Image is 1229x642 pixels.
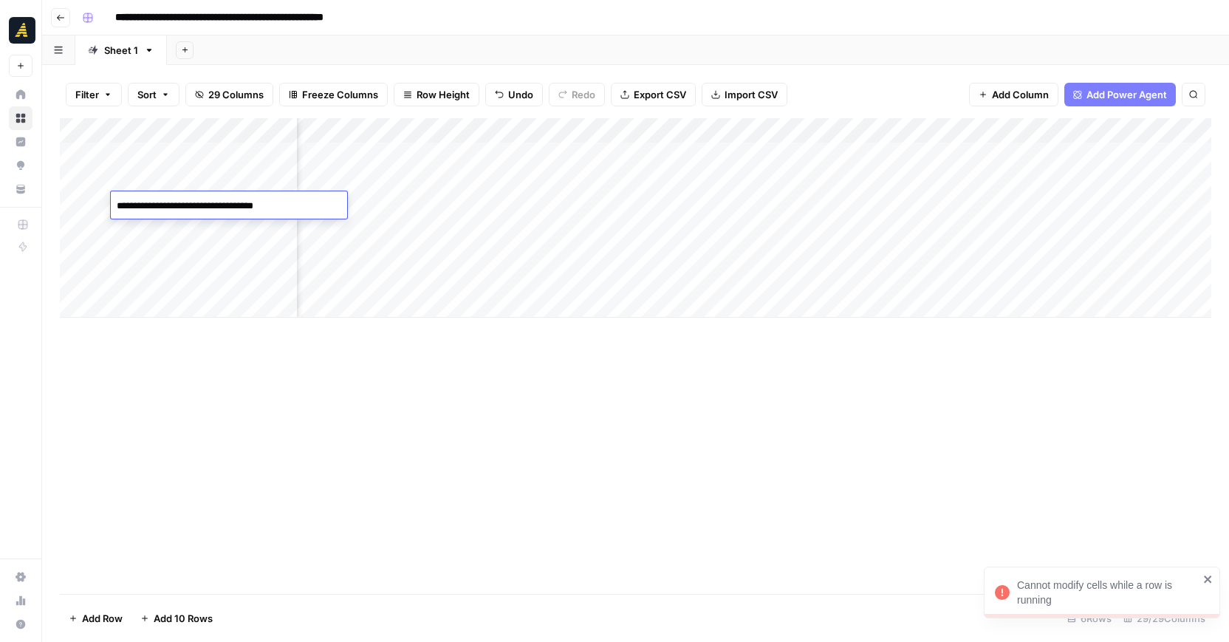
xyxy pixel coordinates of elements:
span: Sort [137,87,157,102]
div: 29/29 Columns [1117,607,1211,630]
a: Browse [9,106,32,130]
span: 29 Columns [208,87,264,102]
button: Redo [549,83,605,106]
a: Settings [9,565,32,589]
button: Row Height [394,83,479,106]
button: Filter [66,83,122,106]
button: Help + Support [9,612,32,636]
a: Home [9,83,32,106]
a: Your Data [9,177,32,201]
button: Freeze Columns [279,83,388,106]
button: Workspace: Marketers in Demand [9,12,32,49]
span: Freeze Columns [302,87,378,102]
span: Add Power Agent [1086,87,1167,102]
span: Filter [75,87,99,102]
button: Add Column [969,83,1058,106]
a: Opportunities [9,154,32,177]
a: Sheet 1 [75,35,167,65]
button: Undo [485,83,543,106]
button: Export CSV [611,83,696,106]
img: Marketers in Demand Logo [9,17,35,44]
span: Add Row [82,611,123,626]
button: Sort [128,83,179,106]
span: Add 10 Rows [154,611,213,626]
button: 29 Columns [185,83,273,106]
span: Row Height [417,87,470,102]
button: Add Row [60,607,131,630]
span: Undo [508,87,533,102]
a: Usage [9,589,32,612]
button: Add Power Agent [1064,83,1176,106]
div: Sheet 1 [104,43,138,58]
a: Insights [9,130,32,154]
span: Redo [572,87,595,102]
span: Import CSV [725,87,778,102]
div: Cannot modify cells while a row is running [1017,578,1199,607]
span: Export CSV [634,87,686,102]
div: 6 Rows [1061,607,1117,630]
button: close [1203,573,1213,585]
span: Add Column [992,87,1049,102]
button: Add 10 Rows [131,607,222,630]
button: Import CSV [702,83,787,106]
